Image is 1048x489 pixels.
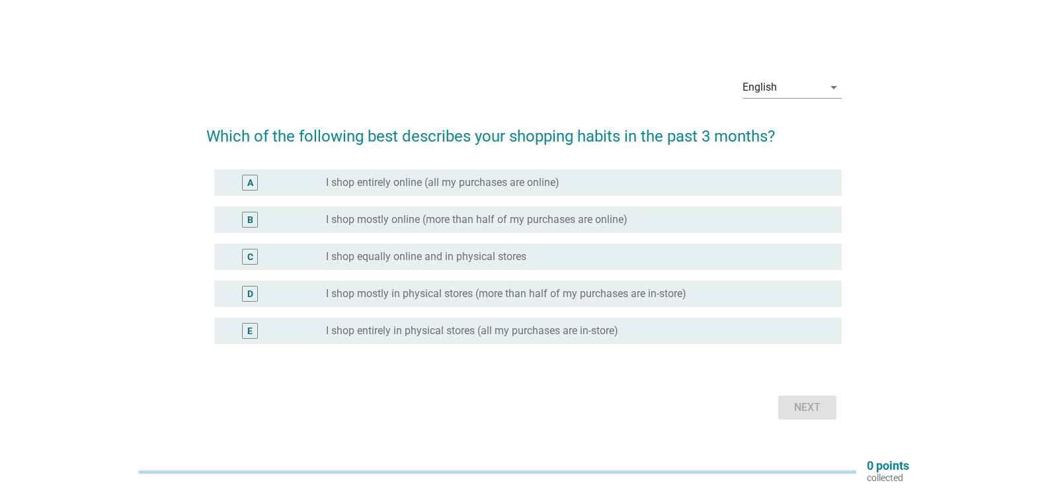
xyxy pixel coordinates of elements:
p: 0 points [867,460,909,472]
div: C [247,249,253,263]
label: I shop mostly online (more than half of my purchases are online) [326,213,627,226]
h2: Which of the following best describes your shopping habits in the past 3 months? [206,111,842,148]
i: arrow_drop_down [826,79,842,95]
div: English [743,81,777,93]
div: B [247,212,253,226]
label: I shop entirely online (all my purchases are online) [326,176,559,189]
div: D [247,287,253,300]
div: A [247,175,253,189]
label: I shop entirely in physical stores (all my purchases are in-store) [326,324,618,337]
label: I shop equally online and in physical stores [326,250,526,263]
label: I shop mostly in physical stores (more than half of my purchases are in-store) [326,287,686,300]
div: E [247,324,253,337]
p: collected [867,472,909,484]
